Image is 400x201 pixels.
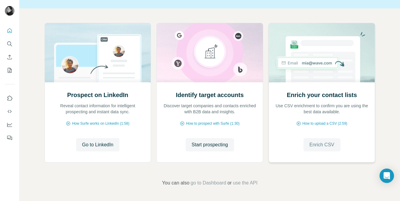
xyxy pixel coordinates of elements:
[186,138,234,151] button: Start prospecting
[156,23,263,82] img: Identify target accounts
[233,179,257,187] button: use the API
[5,106,14,117] button: Use Surfe API
[176,91,244,99] h2: Identify target accounts
[76,138,119,151] button: Go to LinkedIn
[227,179,232,187] span: or
[302,121,347,126] span: How to upload a CSV (2:59)
[309,141,334,148] span: Enrich CSV
[45,23,151,82] img: Prospect on LinkedIn
[192,141,228,148] span: Start prospecting
[186,121,239,126] span: How to prospect with Surfe (1:30)
[275,103,369,115] p: Use CSV enrichment to confirm you are using the best data available.
[51,103,145,115] p: Reveal contact information for intelligent prospecting and instant data sync.
[5,119,14,130] button: Dashboard
[269,23,375,82] img: Enrich your contact lists
[5,132,14,143] button: Feedback
[380,169,394,183] div: Open Intercom Messenger
[163,103,257,115] p: Discover target companies and contacts enriched with B2B data and insights.
[5,65,14,76] button: My lists
[5,25,14,36] button: Quick start
[162,179,189,187] span: You can also
[303,138,340,151] button: Enrich CSV
[67,91,128,99] h2: Prospect on LinkedIn
[5,93,14,104] button: Use Surfe on LinkedIn
[72,121,129,126] span: How Surfe works on LinkedIn (1:58)
[5,38,14,49] button: Search
[5,6,14,16] img: Avatar
[287,91,357,99] h2: Enrich your contact lists
[191,179,226,187] button: go to Dashboard
[82,141,113,148] span: Go to LinkedIn
[5,52,14,62] button: Enrich CSV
